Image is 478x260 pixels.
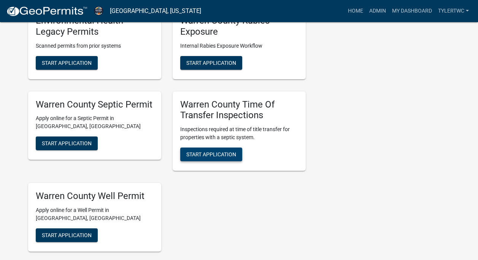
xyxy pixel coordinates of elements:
[110,5,201,18] a: [GEOGRAPHIC_DATA], [US_STATE]
[389,4,435,18] a: My Dashboard
[36,136,98,150] button: Start Application
[36,56,98,70] button: Start Application
[186,59,236,66] span: Start Application
[180,15,298,37] h5: Warren County Rabies Exposure
[36,15,154,37] h5: Environmental Health Legacy Permits
[36,206,154,222] p: Apply online for a Well Permit in [GEOGRAPHIC_DATA], [GEOGRAPHIC_DATA]
[36,114,154,130] p: Apply online for a Septic Permit in [GEOGRAPHIC_DATA], [GEOGRAPHIC_DATA]
[435,4,472,18] a: TylerTWC
[366,4,389,18] a: Admin
[180,125,298,141] p: Inspections required at time of title transfer for properties with a septic system.
[42,59,92,66] span: Start Application
[345,4,366,18] a: Home
[180,42,298,50] p: Internal Rabies Exposure Workflow
[42,140,92,146] span: Start Application
[36,228,98,242] button: Start Application
[180,56,242,70] button: Start Application
[186,151,236,157] span: Start Application
[180,148,242,161] button: Start Application
[42,232,92,238] span: Start Application
[180,99,298,121] h5: Warren County Time Of Transfer Inspections
[94,6,104,16] img: Warren County, Iowa
[36,42,154,50] p: Scanned permits from prior systems
[36,191,154,202] h5: Warren County Well Permit
[36,99,154,110] h5: Warren County Septic Permit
